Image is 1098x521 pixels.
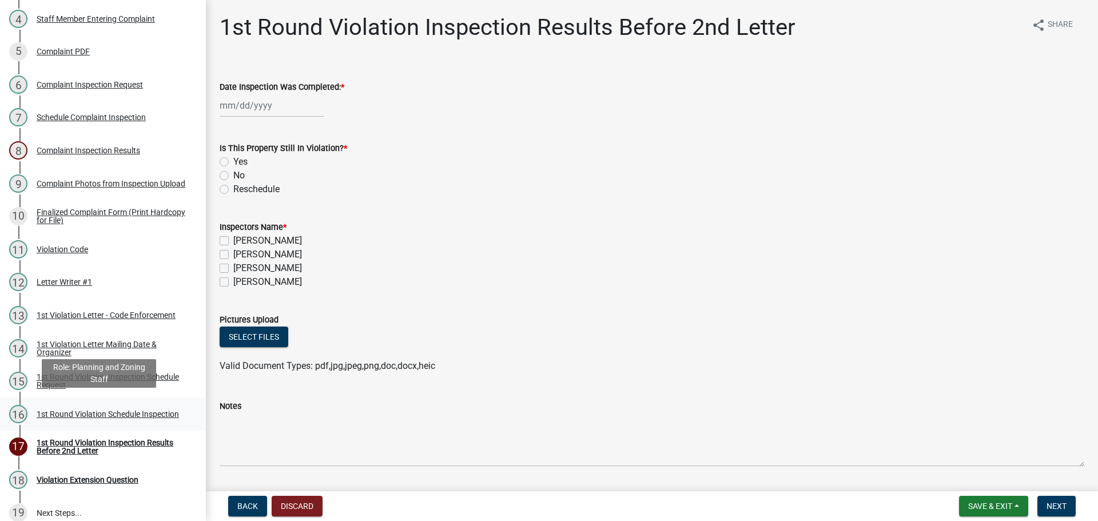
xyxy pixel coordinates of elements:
div: Complaint Photos from Inspection Upload [37,180,185,188]
div: 15 [9,372,27,390]
div: Letter Writer #1 [37,278,92,286]
div: Violation Code [37,245,88,253]
label: Notes [220,403,241,411]
div: Violation Extension Question [37,476,138,484]
div: 7 [9,108,27,126]
div: 6 [9,75,27,94]
label: No [233,169,245,182]
span: Valid Document Types: pdf,jpg,jpeg,png,doc,docx,heic [220,360,435,371]
label: Date Inspection Was Completed: [220,83,344,92]
label: Inspectors Name [220,224,287,232]
h1: 1st Round Violation Inspection Results Before 2nd Letter [220,14,795,41]
label: Pictures Upload [220,316,279,324]
div: Complaint PDF [37,47,90,55]
div: Staff Member Entering Complaint [37,15,155,23]
div: Finalized Complaint Form (Print Hardcopy for File) [37,208,188,224]
span: Back [237,502,258,511]
div: 4 [9,10,27,28]
div: 1st Round Violation Inspection Results Before 2nd Letter [37,439,188,455]
label: Yes [233,155,248,169]
button: Discard [272,496,323,516]
div: 18 [9,471,27,489]
span: Share [1048,18,1073,32]
div: 17 [9,438,27,456]
button: Save & Exit [959,496,1028,516]
label: [PERSON_NAME] [233,261,302,275]
button: shareShare [1023,14,1082,36]
div: Schedule Complaint Inspection [37,113,146,121]
div: 1st Violation Letter - Code Enforcement [37,311,176,319]
span: Save & Exit [968,502,1012,511]
div: 10 [9,207,27,225]
label: [PERSON_NAME] [233,234,302,248]
div: 16 [9,405,27,423]
input: mm/dd/yyyy [220,94,324,117]
i: share [1032,18,1045,32]
div: 11 [9,240,27,258]
div: 9 [9,174,27,193]
div: 1st Violation Letter Mailing Date & Organizer [37,340,188,356]
div: 12 [9,273,27,291]
button: Next [1037,496,1076,516]
label: [PERSON_NAME] [233,275,302,289]
label: Reschedule [233,182,280,196]
div: Complaint Inspection Results [37,146,140,154]
div: 14 [9,339,27,357]
label: Is This Property Still In Violation? [220,145,347,153]
label: [PERSON_NAME] [233,248,302,261]
div: 8 [9,141,27,160]
button: Select files [220,327,288,347]
div: 5 [9,42,27,61]
div: Role: Planning and Zoning Staff [42,359,156,388]
span: Next [1047,502,1067,511]
div: 1st Round Violation Schedule Inspection [37,410,179,418]
div: 1st Round Violation Inspection Schedule Request [37,373,188,389]
div: Complaint Inspection Request [37,81,143,89]
div: 13 [9,306,27,324]
button: Back [228,496,267,516]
